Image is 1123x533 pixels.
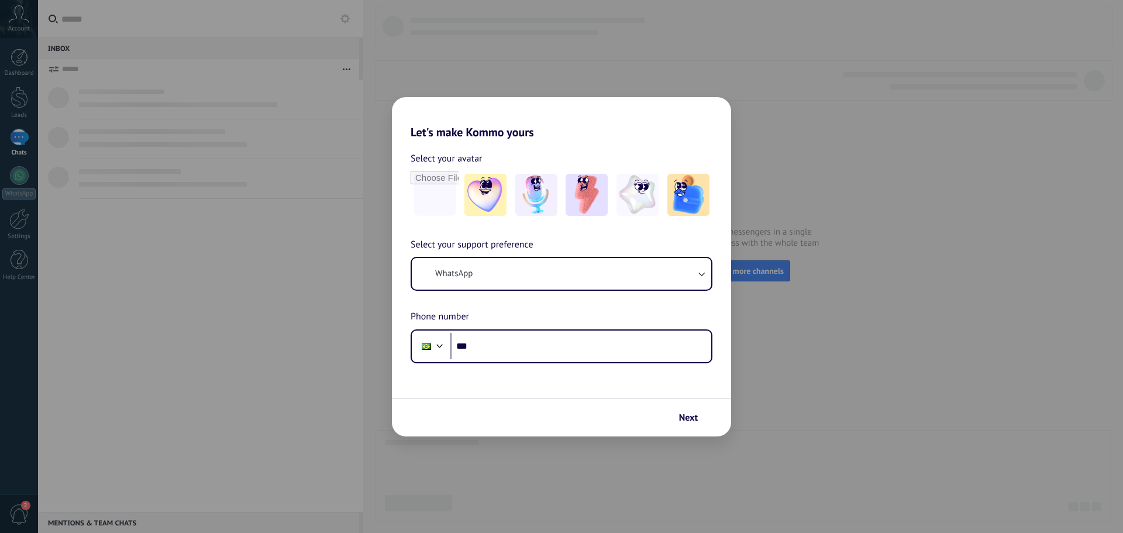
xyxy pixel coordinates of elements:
[616,174,659,216] img: -4.jpeg
[411,151,483,166] span: Select your avatar
[566,174,608,216] img: -3.jpeg
[667,174,709,216] img: -5.jpeg
[674,408,714,428] button: Next
[411,310,469,325] span: Phone number
[515,174,557,216] img: -2.jpeg
[415,334,438,359] div: Brazil: + 55
[411,238,533,253] span: Select your support preference
[435,268,473,280] span: WhatsApp
[392,97,731,139] h2: Let's make Kommo yours
[679,414,698,422] span: Next
[464,174,507,216] img: -1.jpeg
[412,258,711,290] button: WhatsApp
